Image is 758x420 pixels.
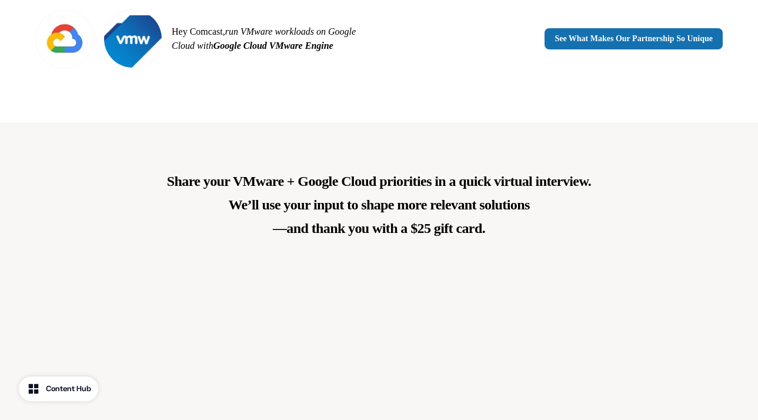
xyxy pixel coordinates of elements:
p: Hey Comcast, [172,25,375,53]
a: See What Makes Our Partnership So Unique [545,28,723,49]
div: Content Hub [46,383,91,395]
em: Google Cloud VMware Engine [213,41,333,51]
p: We’ll use your input to shape more relevant solutions —and thank you with a $25 gift card. [167,169,591,240]
button: Content Hub [19,376,98,401]
em: run VMware workloads on Google Cloud with [172,26,356,51]
strong: Share your VMware + Google Cloud priorities in a quick virtual interview. [167,174,591,189]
